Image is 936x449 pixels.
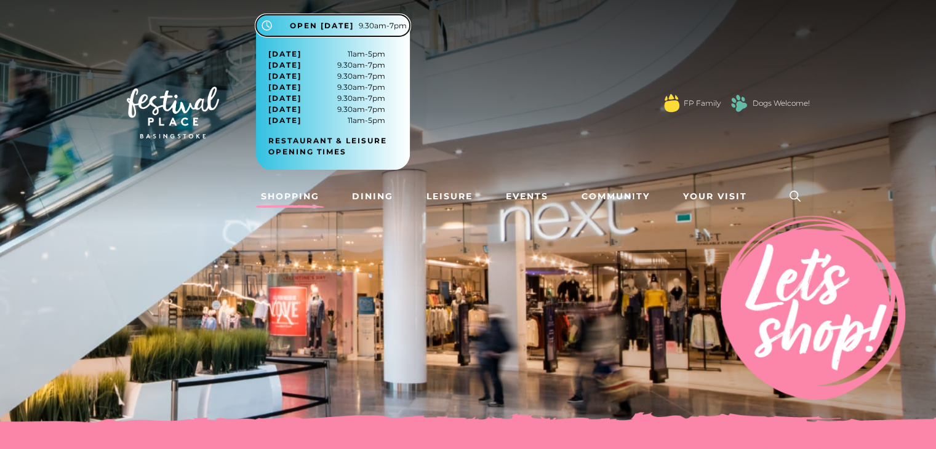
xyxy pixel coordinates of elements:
span: Open [DATE] [290,20,354,31]
span: [DATE] [268,60,302,71]
span: 9.30am-7pm [359,20,407,31]
span: 9.30am-7pm [268,93,385,104]
span: [DATE] [268,82,302,93]
a: Restaurant & Leisure opening times [268,135,407,157]
a: Community [577,185,655,208]
span: [DATE] [268,49,302,60]
span: [DATE] [268,104,302,115]
a: Leisure [422,185,478,208]
a: Your Visit [678,185,758,208]
span: 11am-5pm [268,49,385,60]
span: [DATE] [268,71,302,82]
span: [DATE] [268,93,302,104]
a: Dining [347,185,398,208]
span: 9.30am-7pm [268,104,385,115]
button: Open [DATE] 9.30am-7pm [256,15,410,36]
span: 11am-5pm [268,115,385,126]
span: 9.30am-7pm [268,60,385,71]
a: Events [501,185,553,208]
a: FP Family [684,98,721,109]
a: Dogs Welcome! [753,98,810,109]
img: Festival Place Logo [127,87,219,138]
span: 9.30am-7pm [268,82,385,93]
a: Shopping [256,185,324,208]
span: 9.30am-7pm [268,71,385,82]
span: Your Visit [683,190,747,203]
span: [DATE] [268,115,302,126]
